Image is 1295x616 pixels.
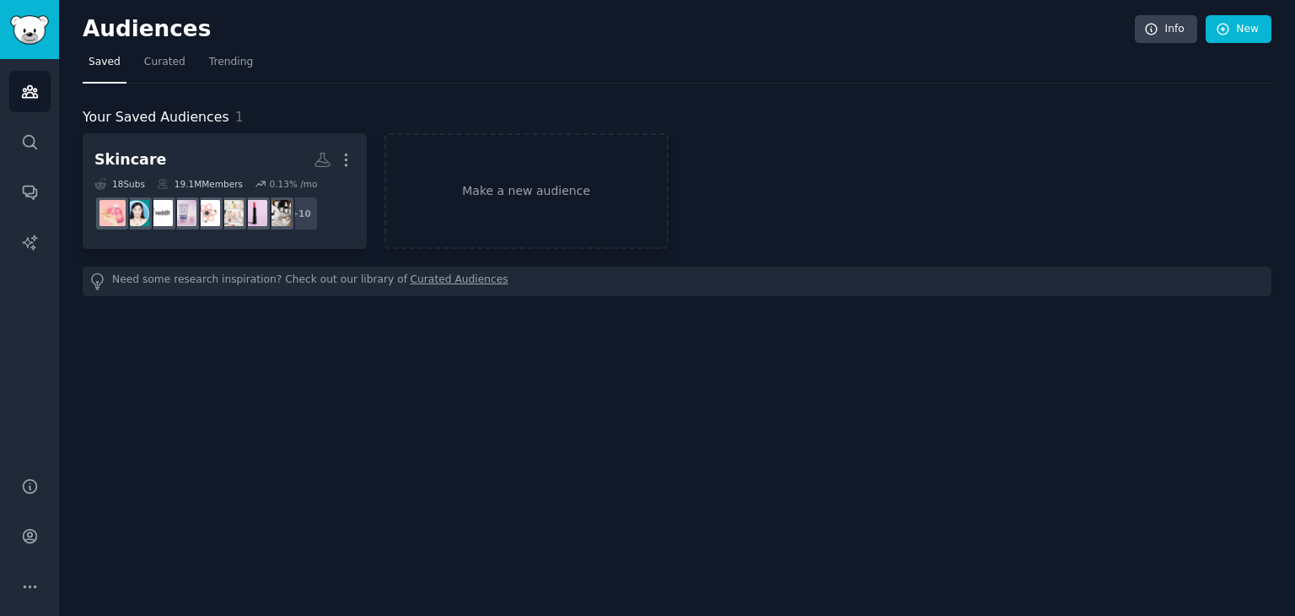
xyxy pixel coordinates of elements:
[144,55,185,70] span: Curated
[194,200,220,226] img: IndianSkincareAddicts
[283,196,319,231] div: + 10
[235,109,244,125] span: 1
[89,55,121,70] span: Saved
[83,49,126,84] a: Saved
[203,49,259,84] a: Trending
[209,55,253,70] span: Trending
[83,133,367,249] a: Skincare18Subs19.1MMembers0.13% /mo+10TheOrdinarySkincarebeautySkincareAddictionLuxIndianSkincare...
[265,200,291,226] img: TheOrdinarySkincare
[94,178,145,190] div: 18 Sub s
[94,149,166,170] div: Skincare
[1135,15,1197,44] a: Info
[99,200,126,226] img: AusSkincare
[218,200,244,226] img: SkincareAddictionLux
[157,178,243,190] div: 19.1M Members
[170,200,196,226] img: EuroSkincare
[83,107,229,128] span: Your Saved Audiences
[241,200,267,226] img: beauty
[1206,15,1271,44] a: New
[411,273,508,290] a: Curated Audiences
[10,15,49,45] img: GummySearch logo
[269,178,317,190] div: 0.13 % /mo
[138,49,191,84] a: Curated
[384,133,669,249] a: Make a new audience
[147,200,173,226] img: acne
[83,16,1135,43] h2: Audiences
[83,267,1271,296] div: Need some research inspiration? Check out our library of
[123,200,149,226] img: koreanskincare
